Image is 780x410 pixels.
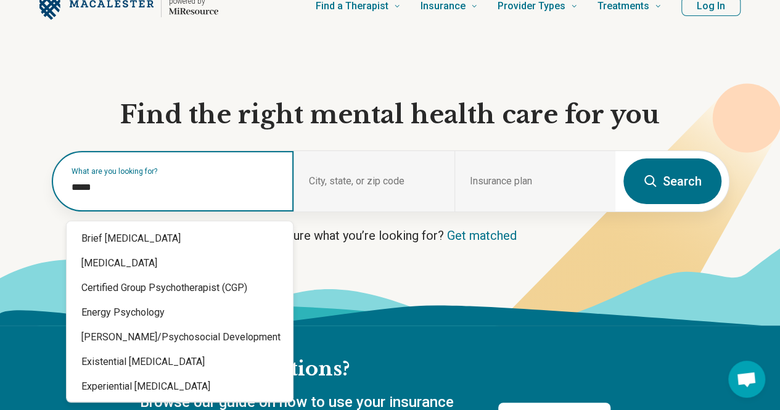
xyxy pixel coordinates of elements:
label: What are you looking for? [72,168,279,175]
h2: Have any questions? [140,356,610,382]
div: [PERSON_NAME]/Psychosocial Development [67,325,293,350]
div: Brief [MEDICAL_DATA] [67,226,293,251]
a: Get matched [447,228,517,243]
button: Search [623,158,721,204]
div: Experiential [MEDICAL_DATA] [67,374,293,399]
div: Open chat [728,361,765,398]
div: Energy Psychology [67,300,293,325]
p: Not sure what you’re looking for? [51,227,729,244]
div: Existential [MEDICAL_DATA] [67,350,293,374]
div: Certified Group Psychotherapist (CGP) [67,276,293,300]
h1: Find the right mental health care for you [51,99,729,131]
div: [MEDICAL_DATA] [67,251,293,276]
